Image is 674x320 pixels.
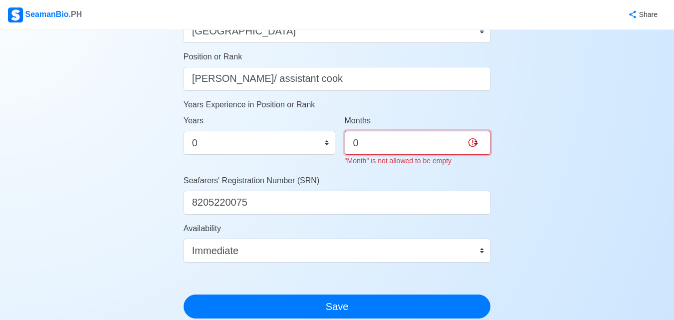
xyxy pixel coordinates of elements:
[184,52,242,61] span: Position or Rank
[69,10,82,18] span: .PH
[184,67,491,91] input: ex. 2nd Officer w/ Master License
[184,223,221,235] label: Availability
[184,295,491,319] button: Save
[8,7,23,22] img: Logo
[8,7,82,22] div: SeamanBio
[345,157,452,165] small: "Month" is not allowed to be empty
[345,115,371,127] label: Months
[184,115,204,127] label: Years
[618,5,666,24] button: Share
[184,99,491,111] p: Years Experience in Position or Rank
[184,191,491,215] input: ex. 1234567890
[184,176,319,185] span: Seafarers' Registration Number (SRN)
